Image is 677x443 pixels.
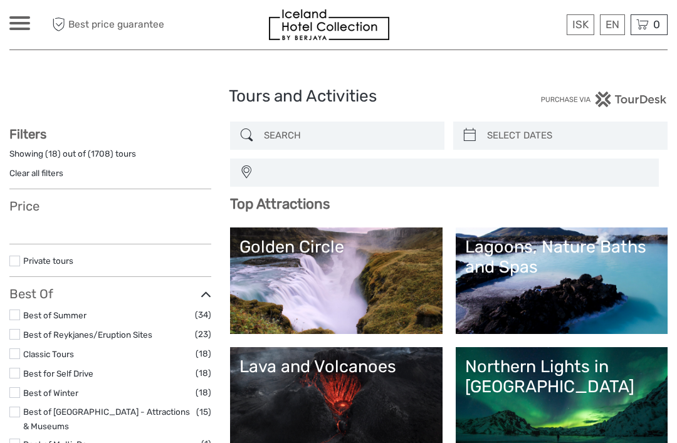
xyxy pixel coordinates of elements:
a: Lagoons, Nature Baths and Spas [465,237,658,325]
b: Top Attractions [230,195,330,212]
span: (15) [196,405,211,419]
a: Golden Circle [239,237,433,325]
span: Best price guarantee [49,14,174,35]
a: Best of Summer [23,310,87,320]
h1: Tours and Activities [229,86,448,107]
label: 1708 [91,148,110,160]
div: EN [600,14,625,35]
a: Best of Winter [23,388,78,398]
div: Lagoons, Nature Baths and Spas [465,237,658,278]
img: PurchaseViaTourDesk.png [540,91,668,107]
span: ISK [572,18,589,31]
span: (23) [195,327,211,341]
div: Lava and Volcanoes [239,357,433,377]
strong: Filters [9,127,46,142]
span: (18) [196,347,211,361]
a: Private tours [23,256,73,266]
span: 0 [651,18,662,31]
span: (18) [196,366,211,380]
span: (18) [196,385,211,400]
label: 18 [48,148,58,160]
a: Best of [GEOGRAPHIC_DATA] - Attractions & Museums [23,407,190,431]
div: Northern Lights in [GEOGRAPHIC_DATA] [465,357,658,397]
h3: Best Of [9,286,211,301]
div: Showing ( ) out of ( ) tours [9,148,211,167]
input: SEARCH [259,125,438,147]
a: Clear all filters [9,168,63,178]
div: Golden Circle [239,237,433,257]
a: Best of Reykjanes/Eruption Sites [23,330,152,340]
h3: Price [9,199,211,214]
span: (34) [195,308,211,322]
a: Best for Self Drive [23,368,93,378]
a: Classic Tours [23,349,74,359]
input: SELECT DATES [482,125,661,147]
img: 481-8f989b07-3259-4bb0-90ed-3da368179bdc_logo_small.jpg [269,9,389,40]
